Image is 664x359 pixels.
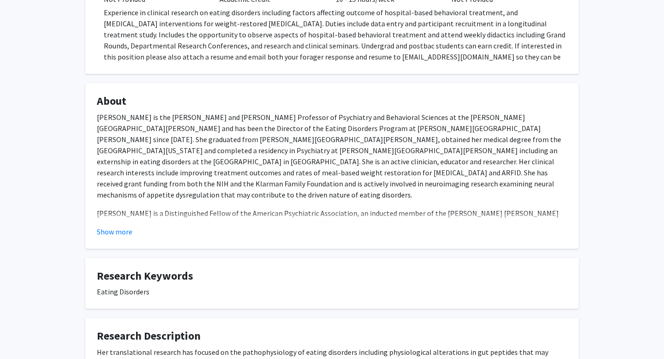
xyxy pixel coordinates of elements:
span: [PERSON_NAME] is a Distinguished Fellow of the American Psychiatric Association, an inducted memb... [97,209,561,229]
span: Experience in clinical research on eating disorders including factors affecting outcome of hospit... [104,8,565,72]
div: Eating Disorders [97,286,567,297]
p: [PERSON_NAME] is the [PERSON_NAME] and [PERSON_NAME] Professor of Psychiatry and Behavioral Scien... [97,112,567,200]
button: Show more [97,226,132,237]
iframe: Chat [7,317,39,352]
h4: Research Keywords [97,269,567,283]
h4: Research Description [97,329,567,343]
h4: About [97,95,567,108]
